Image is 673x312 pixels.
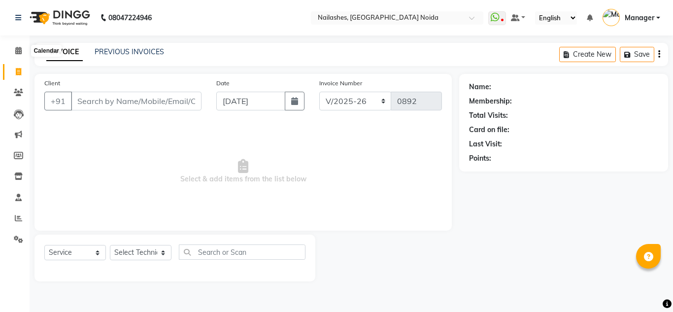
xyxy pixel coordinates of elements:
label: Date [216,79,230,88]
label: Client [44,79,60,88]
div: Last Visit: [469,139,502,149]
div: Points: [469,153,491,164]
button: +91 [44,92,72,110]
div: Card on file: [469,125,509,135]
div: Total Visits: [469,110,508,121]
img: logo [25,4,93,32]
b: 08047224946 [108,4,152,32]
img: Manager [603,9,620,26]
div: Calendar [31,45,61,57]
label: Invoice Number [319,79,362,88]
input: Search or Scan [179,244,305,260]
a: PREVIOUS INVOICES [95,47,164,56]
button: Create New [559,47,616,62]
div: Membership: [469,96,512,106]
div: Name: [469,82,491,92]
input: Search by Name/Mobile/Email/Code [71,92,202,110]
span: Select & add items from the list below [44,122,442,221]
span: Manager [625,13,654,23]
button: Save [620,47,654,62]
